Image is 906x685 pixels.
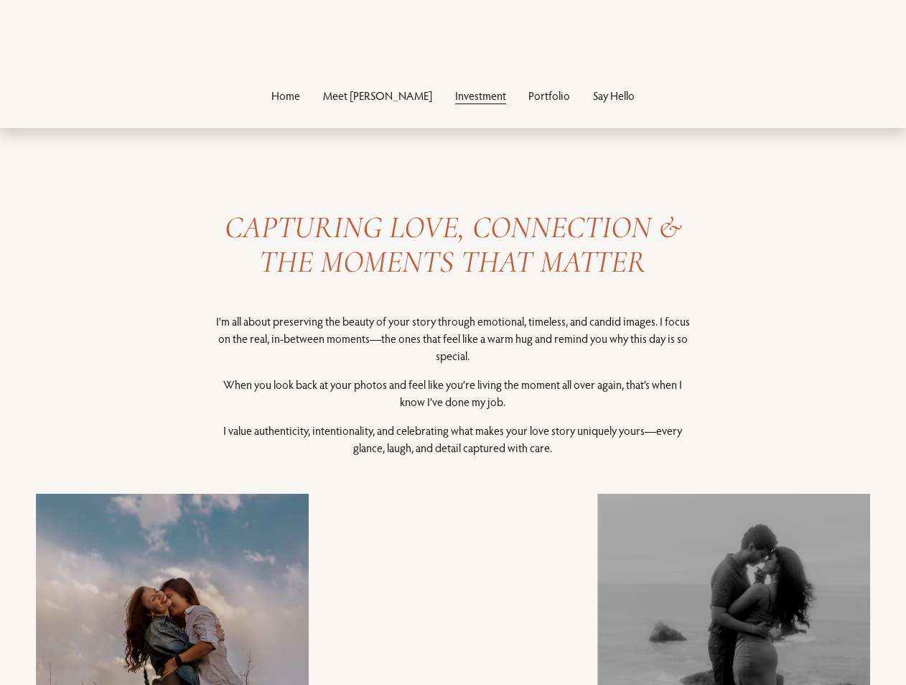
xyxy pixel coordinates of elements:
[271,86,300,105] a: Home
[212,422,695,456] p: I value authenticity, intentionality, and celebrating what makes your love story uniquely yours—e...
[357,23,549,59] img: thehirandthenow
[593,86,635,105] a: Say Hello
[212,376,695,410] p: When you look back at your photos and feel like you’re living the moment all over again, that’s w...
[455,86,506,105] a: Investment
[225,208,688,280] em: CAPTURING LOVE, CONNECTION & THE MOMENTS THAT MATTER
[528,86,570,105] a: Portfolio
[323,86,432,105] a: Meet [PERSON_NAME]
[212,313,695,364] p: I’m all about preserving the beauty of your story through emotional, timeless, and candid images....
